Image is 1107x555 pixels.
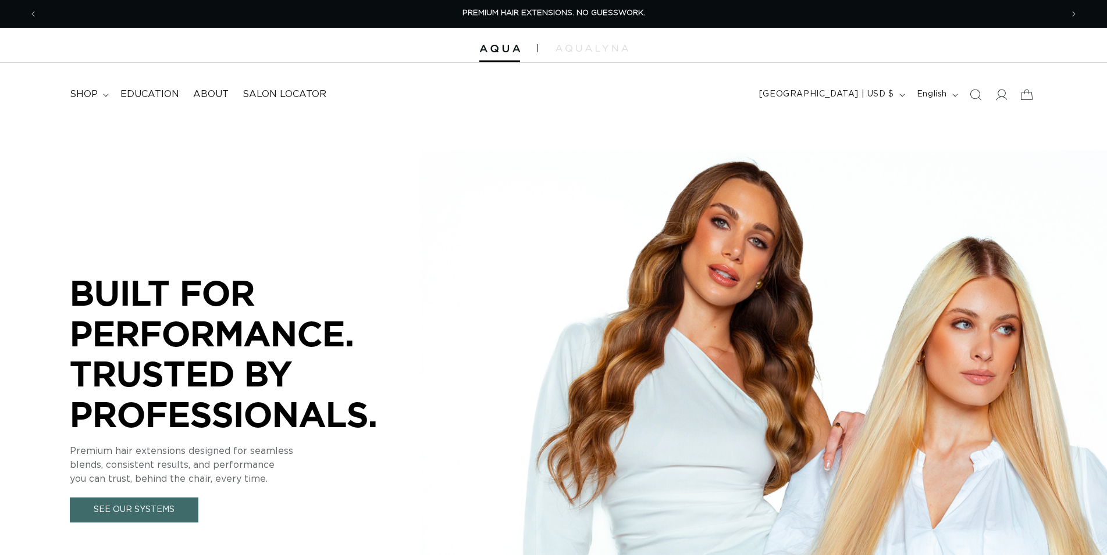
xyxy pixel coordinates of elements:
[752,84,910,106] button: [GEOGRAPHIC_DATA] | USD $
[70,497,198,522] a: See Our Systems
[120,88,179,101] span: Education
[113,81,186,108] a: Education
[70,444,419,486] p: Premium hair extensions designed for seamless blends, consistent results, and performance you can...
[479,45,520,53] img: Aqua Hair Extensions
[70,273,419,434] p: BUILT FOR PERFORMANCE. TRUSTED BY PROFESSIONALS.
[759,88,894,101] span: [GEOGRAPHIC_DATA] | USD $
[186,81,236,108] a: About
[236,81,333,108] a: Salon Locator
[63,81,113,108] summary: shop
[462,9,645,17] span: PREMIUM HAIR EXTENSIONS. NO GUESSWORK.
[917,88,947,101] span: English
[963,82,988,108] summary: Search
[1061,3,1087,25] button: Next announcement
[70,88,98,101] span: shop
[910,84,963,106] button: English
[243,88,326,101] span: Salon Locator
[193,88,229,101] span: About
[556,45,628,52] img: aqualyna.com
[20,3,46,25] button: Previous announcement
